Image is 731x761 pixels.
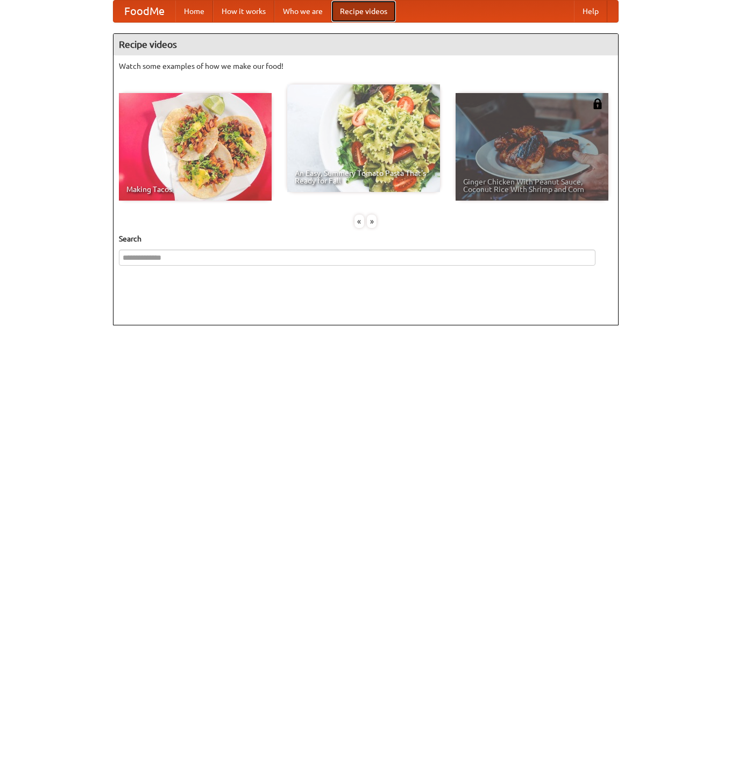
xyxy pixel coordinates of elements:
a: Making Tacos [119,93,272,201]
h4: Recipe videos [113,34,618,55]
a: Help [574,1,607,22]
a: Home [175,1,213,22]
div: « [354,215,364,228]
a: How it works [213,1,274,22]
h5: Search [119,233,613,244]
a: Who we are [274,1,331,22]
span: An Easy, Summery Tomato Pasta That's Ready for Fall [295,169,432,184]
p: Watch some examples of how we make our food! [119,61,613,72]
span: Making Tacos [126,186,264,193]
a: FoodMe [113,1,175,22]
a: An Easy, Summery Tomato Pasta That's Ready for Fall [287,84,440,192]
div: » [367,215,377,228]
a: Recipe videos [331,1,396,22]
img: 483408.png [592,98,603,109]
